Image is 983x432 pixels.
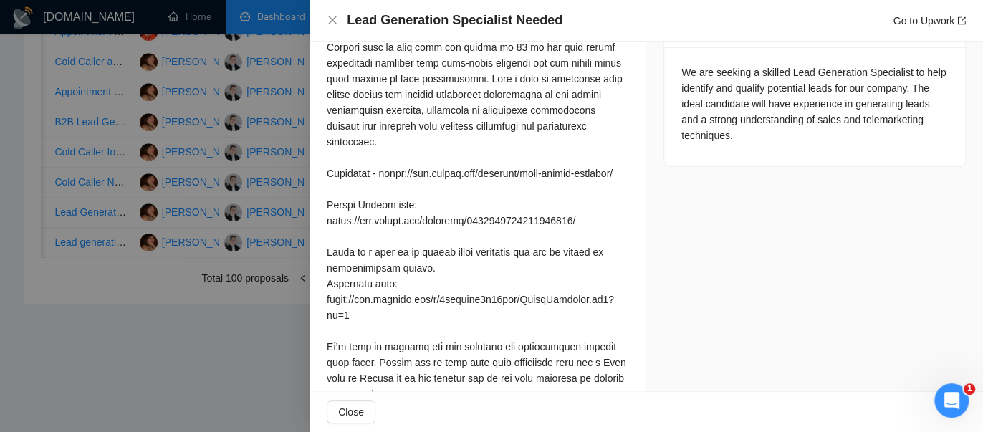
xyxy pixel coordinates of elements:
iframe: Intercom live chat [934,383,969,418]
span: export [957,16,966,25]
button: Close [327,400,375,423]
div: We are seeking a skilled Lead Generation Specialist to help identify and qualify potential leads ... [681,64,948,143]
a: Go to Upworkexport [893,15,966,27]
h4: Lead Generation Specialist Needed [347,11,562,29]
span: close [327,14,338,26]
span: 1 [964,383,975,395]
button: Close [327,14,338,27]
span: Close [338,404,364,420]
